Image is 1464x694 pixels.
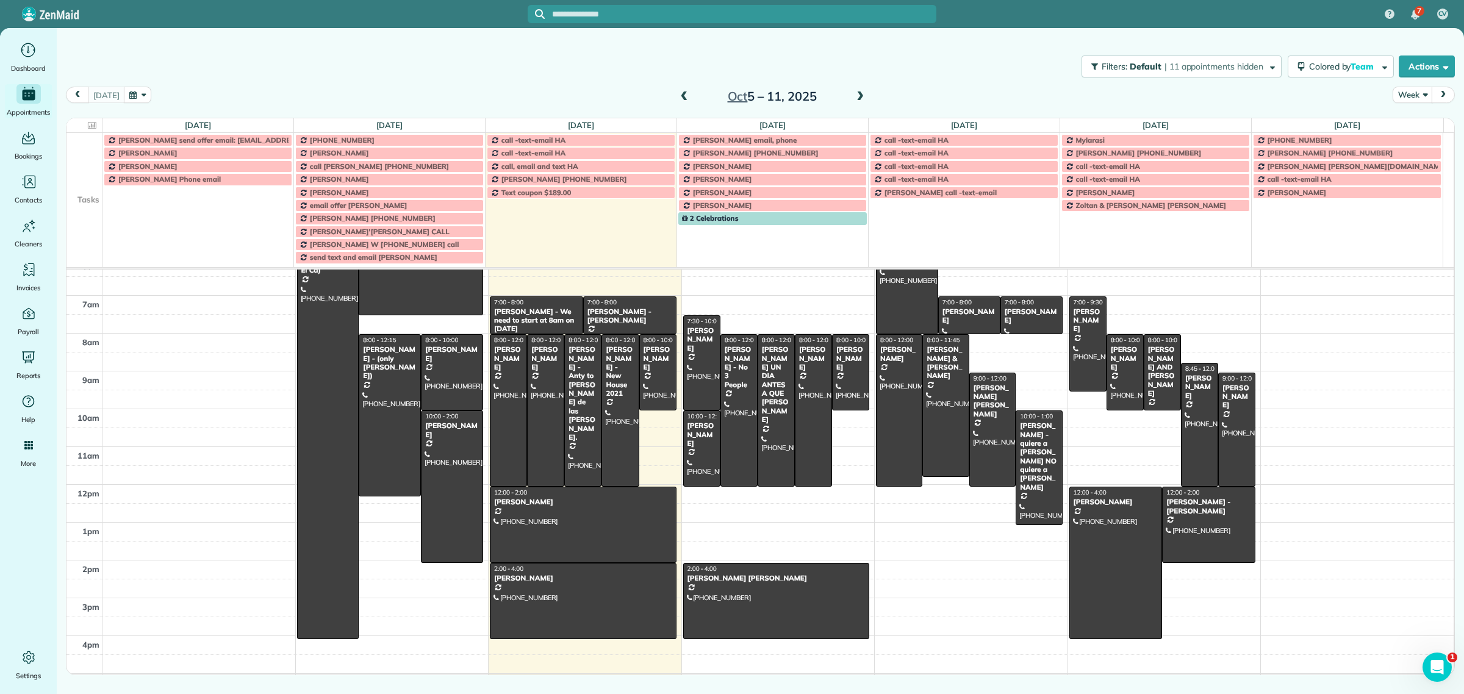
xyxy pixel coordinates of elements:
a: Invoices [5,260,52,294]
div: [PERSON_NAME] [798,345,828,371]
span: 12:00 - 2:00 [1166,488,1199,496]
a: Dashboard [5,40,52,74]
span: 9am [82,375,99,385]
span: Oct [728,88,748,104]
div: [PERSON_NAME] - quiere a [PERSON_NAME] NO quiere a [PERSON_NAME] [1019,421,1058,492]
span: 7:00 - 8:00 [1005,298,1034,306]
span: 10am [77,413,99,423]
div: [PERSON_NAME] [643,345,673,371]
span: 4pm [82,640,99,649]
span: call -text-email HA [1267,174,1331,184]
div: [PERSON_NAME] [942,307,997,325]
a: [DATE] [376,120,403,130]
span: 7:00 - 8:00 [494,298,523,306]
div: [PERSON_NAME] [1073,498,1159,506]
span: 8:00 - 12:00 [494,336,527,344]
span: 2pm [82,564,99,574]
span: call -text-email HA [1076,174,1140,184]
span: 8:00 - 12:00 [606,336,639,344]
a: [DATE] [1334,120,1360,130]
span: Filters: [1102,61,1127,72]
span: email offer [PERSON_NAME] [310,201,407,210]
span: [PERSON_NAME] email, phone [693,135,797,145]
span: [PERSON_NAME] send offer email: [EMAIL_ADDRESS][DOMAIN_NAME] [118,135,362,145]
span: 8:00 - 12:00 [762,336,795,344]
span: [PERSON_NAME] [PHONE_NUMBER] [1267,148,1393,157]
span: call -text-email HA [1076,162,1140,171]
a: Filters: Default | 11 appointments hidden [1075,55,1281,77]
div: [PERSON_NAME] - New House 2021 [605,345,635,398]
div: 7 unread notifications [1402,1,1428,28]
a: Payroll [5,304,52,338]
span: [PERSON_NAME] [693,188,752,197]
span: Default [1130,61,1162,72]
span: 8:00 - 12:15 [363,336,396,344]
span: [PERSON_NAME] [310,174,369,184]
span: 8am [82,337,99,347]
span: 2:00 - 4:00 [687,565,717,573]
span: Team [1351,61,1376,72]
div: [PERSON_NAME] & [PERSON_NAME] [926,345,965,381]
span: Settings [16,670,41,682]
iframe: Intercom live chat [1423,653,1452,682]
span: 8:00 - 10:00 [425,336,458,344]
span: Cleaners [15,238,42,250]
div: [PERSON_NAME] [1222,384,1252,410]
div: [PERSON_NAME] - [PERSON_NAME] [587,307,673,325]
span: [PERSON_NAME] [693,174,752,184]
span: Reports [16,370,41,382]
div: [PERSON_NAME] [PERSON_NAME] [687,574,866,582]
span: More [21,457,36,470]
button: [DATE] [88,87,124,103]
div: [PERSON_NAME] [493,345,523,371]
span: Appointments [7,106,51,118]
span: 8:00 - 10:00 [1111,336,1144,344]
span: 8:00 - 12:00 [531,336,564,344]
span: Mylarasi [1076,135,1105,145]
span: Text coupon $189.00 [501,188,572,197]
button: prev [66,87,89,103]
span: 9:00 - 12:00 [974,374,1006,382]
span: 10:00 - 2:00 [425,412,458,420]
span: 12:00 - 2:00 [494,488,527,496]
div: [PERSON_NAME] - Anty to [PERSON_NAME] de las [PERSON_NAME]. [568,345,598,442]
span: 10:00 - 1:00 [1020,412,1053,420]
span: Dashboard [11,62,46,74]
a: [DATE] [1143,120,1169,130]
span: Invoices [16,282,41,294]
div: [PERSON_NAME] UN DIA ANTES A QUE [PERSON_NAME] [761,345,791,424]
span: [PERSON_NAME] [310,188,369,197]
span: 8:45 - 12:00 [1185,365,1218,373]
span: 7:00 - 9:30 [1074,298,1103,306]
div: [PERSON_NAME] [880,345,919,363]
span: call -text-email HA [884,174,949,184]
span: [PERSON_NAME]'[PERSON_NAME] CALL [310,227,450,236]
button: Week [1393,87,1432,103]
span: 7:30 - 10:00 [687,317,720,325]
div: [PERSON_NAME] - [PERSON_NAME] [1166,498,1252,515]
div: [PERSON_NAME] - (only [PERSON_NAME]) [362,345,417,381]
a: Appointments [5,84,52,118]
div: [PERSON_NAME] - We need to start at 8am on [DATE] [493,307,579,334]
button: Filters: Default | 11 appointments hidden [1082,55,1281,77]
span: 8:00 - 12:00 [880,336,913,344]
span: call -text-email HA [884,135,949,145]
div: [PERSON_NAME] [425,345,479,363]
div: [PERSON_NAME] [531,345,561,371]
span: 8:00 - 12:00 [569,336,601,344]
span: [PERSON_NAME] call -text-email [884,188,997,197]
a: [DATE] [951,120,977,130]
span: send text and email [PERSON_NAME] [310,252,437,262]
div: [PERSON_NAME] - No 3 People [724,345,754,389]
span: [PERSON_NAME] [310,148,369,157]
span: 9:00 - 12:00 [1222,374,1255,382]
div: [PERSON_NAME] [493,498,673,506]
div: [PERSON_NAME] [687,326,717,352]
span: [PERSON_NAME] [1267,188,1326,197]
a: [DATE] [759,120,786,130]
span: 3pm [82,602,99,612]
a: Help [5,392,52,426]
span: [PERSON_NAME] [PHONE_NUMBER] [1076,148,1202,157]
span: 7 [1417,6,1421,16]
a: [DATE] [185,120,211,130]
